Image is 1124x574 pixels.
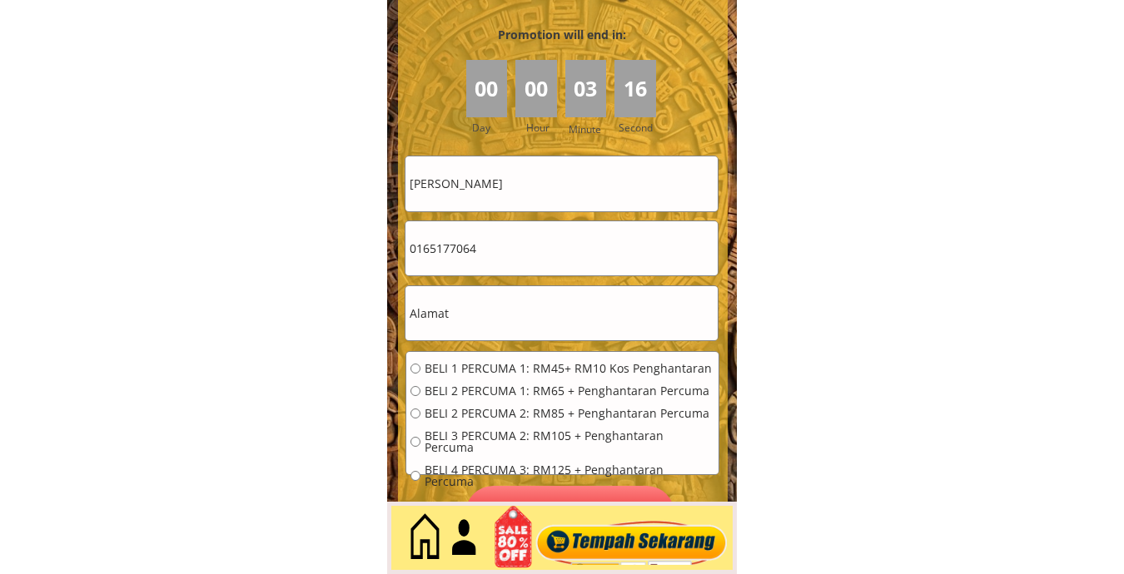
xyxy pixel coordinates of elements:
[405,221,718,275] input: Telefon
[569,121,605,137] h3: Minute
[526,120,561,136] h3: Hour
[405,286,718,340] input: Alamat
[425,408,714,419] span: BELI 2 PERCUMA 2: RM85 + Penghantaran Percuma
[472,120,514,136] h3: Day
[425,385,714,397] span: BELI 2 PERCUMA 1: RM65 + Penghantaran Percuma
[425,363,714,374] span: BELI 1 PERCUMA 1: RM45+ RM10 Kos Penghantaran
[405,156,718,210] input: Nama
[425,430,714,453] span: BELI 3 PERCUMA 2: RM105 + Penghantaran Percuma
[619,120,659,136] h3: Second
[425,464,714,487] span: BELI 4 PERCUMA 3: RM125 + Penghantaran Percuma
[465,486,674,542] p: Pesan sekarang
[468,26,656,44] h3: Promotion will end in:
